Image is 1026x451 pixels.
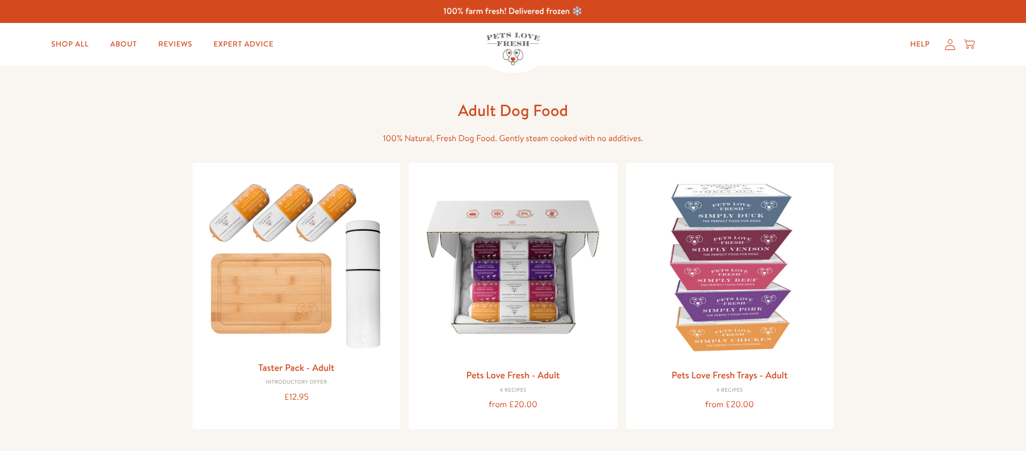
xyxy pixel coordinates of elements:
[417,398,608,412] div: from £20.00
[102,34,145,55] a: About
[672,368,788,382] a: Pets Love Fresh Trays - Adult
[150,34,200,55] a: Reviews
[466,368,559,382] a: Pets Love Fresh - Adult
[201,172,392,355] img: Taster Pack - Adult
[342,100,684,121] h1: Adult Dog Food
[634,398,825,412] div: from £20.00
[486,33,540,65] img: Pets Love Fresh
[417,387,608,394] div: 4 Recipes
[383,133,643,144] span: 100% Natural, Fresh Dog Food. Gently steam cooked with no additives.
[201,390,392,405] div: £12.95
[259,361,335,374] a: Taster Pack - Adult
[417,172,608,362] img: Pets Love Fresh - Adult
[43,34,97,55] a: Shop All
[634,172,825,362] img: Pets Love Fresh Trays - Adult
[634,387,825,394] div: 4 Recipes
[201,379,392,386] div: Introductory Offer
[901,34,938,55] a: Help
[205,34,282,55] a: Expert Advice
